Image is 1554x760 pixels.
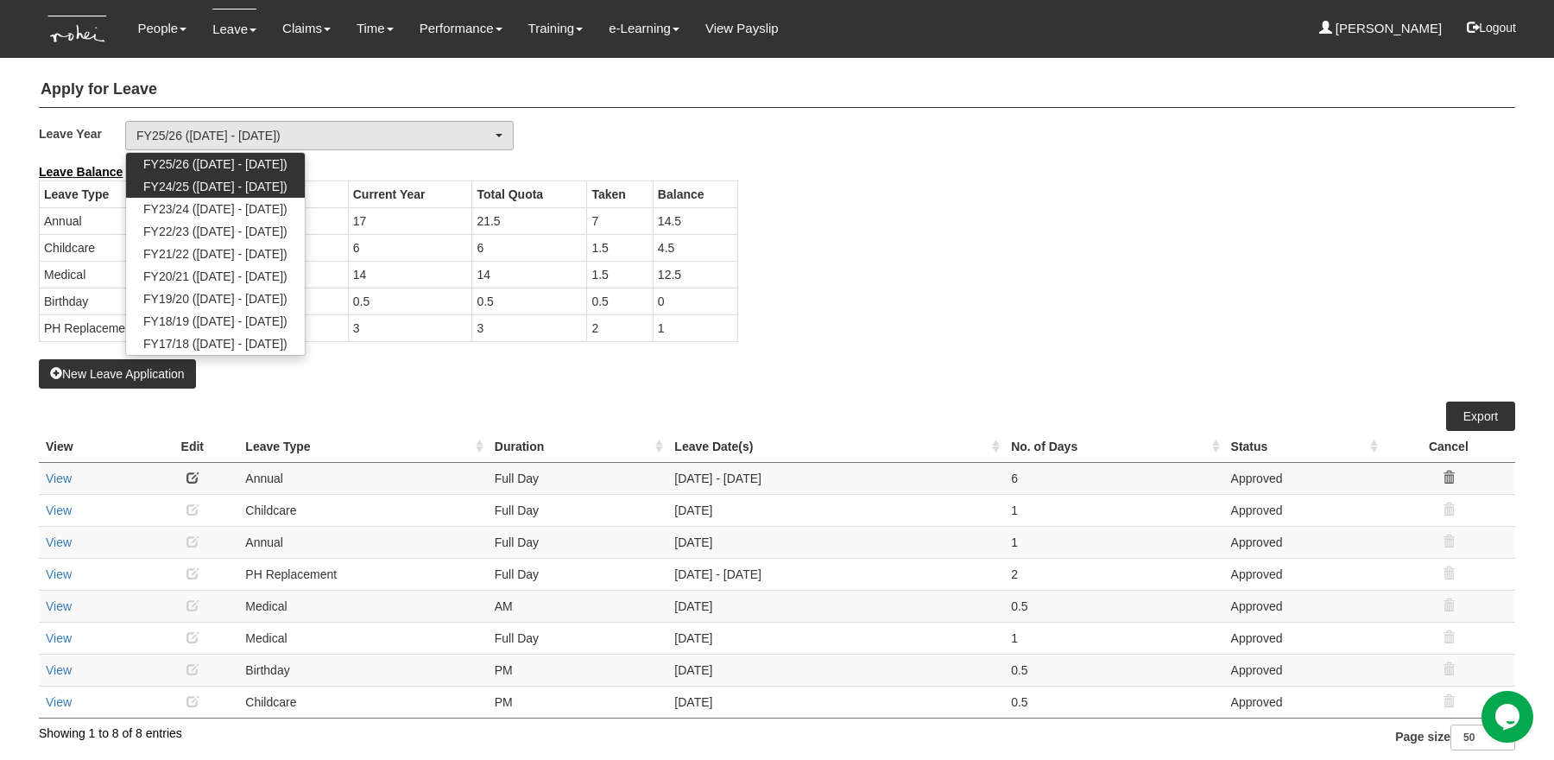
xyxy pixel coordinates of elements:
[146,431,238,463] th: Edit
[1224,622,1382,654] td: Approved
[472,261,587,288] td: 14
[348,180,472,207] th: Current Year
[472,288,587,314] td: 0.5
[1455,7,1528,48] button: Logout
[1004,686,1223,718] td: 0.5
[653,180,737,207] th: Balance
[488,654,668,686] td: PM
[125,121,514,150] button: FY25/26 ([DATE] - [DATE])
[46,695,72,709] a: View
[1004,494,1223,526] td: 1
[667,558,1004,590] td: [DATE] - [DATE]
[1224,654,1382,686] td: Approved
[143,268,287,285] span: FY20/21 ([DATE] - [DATE])
[488,590,668,622] td: AM
[39,359,196,389] button: New Leave Application
[587,314,653,341] td: 2
[472,234,587,261] td: 6
[609,9,679,48] a: e-Learning
[143,335,287,352] span: FY17/18 ([DATE] - [DATE])
[39,431,146,463] th: View
[348,314,472,341] td: 3
[143,313,287,330] span: FY18/19 ([DATE] - [DATE])
[348,207,472,234] td: 17
[705,9,779,48] a: View Payslip
[488,622,668,654] td: Full Day
[40,314,193,341] td: PH Replacement
[1224,558,1382,590] td: Approved
[238,686,487,718] td: Childcare
[488,686,668,718] td: PM
[1004,462,1223,494] td: 6
[1004,558,1223,590] td: 2
[46,599,72,613] a: View
[39,73,1515,108] h4: Apply for Leave
[488,558,668,590] td: Full Day
[1481,691,1537,743] iframe: chat widget
[40,180,193,207] th: Leave Type
[137,9,186,48] a: People
[238,558,487,590] td: PH Replacement
[667,590,1004,622] td: [DATE]
[212,9,256,49] a: Leave
[667,494,1004,526] td: [DATE]
[667,462,1004,494] td: [DATE] - [DATE]
[1446,402,1515,431] a: Export
[348,288,472,314] td: 0.5
[587,288,653,314] td: 0.5
[1224,494,1382,526] td: Approved
[1004,654,1223,686] td: 0.5
[587,261,653,288] td: 1.5
[143,200,287,218] span: FY23/24 ([DATE] - [DATE])
[1004,590,1223,622] td: 0.5
[357,9,394,48] a: Time
[238,654,487,686] td: Birthday
[1224,526,1382,558] td: Approved
[667,431,1004,463] th: Leave Date(s) : activate to sort column ascending
[420,9,502,48] a: Performance
[472,180,587,207] th: Total Quota
[1450,725,1515,750] select: Page size
[1004,431,1223,463] th: No. of Days : activate to sort column ascending
[488,494,668,526] td: Full Day
[1224,462,1382,494] td: Approved
[46,472,72,485] a: View
[238,622,487,654] td: Medical
[46,631,72,645] a: View
[1224,431,1382,463] th: Status : activate to sort column ascending
[587,180,653,207] th: Taken
[472,207,587,234] td: 21.5
[143,178,287,195] span: FY24/25 ([DATE] - [DATE])
[653,288,737,314] td: 0
[282,9,331,48] a: Claims
[143,155,287,173] span: FY25/26 ([DATE] - [DATE])
[653,314,737,341] td: 1
[1004,526,1223,558] td: 1
[1224,590,1382,622] td: Approved
[238,494,487,526] td: Childcare
[1004,622,1223,654] td: 1
[348,234,472,261] td: 6
[653,207,737,234] td: 14.5
[143,290,287,307] span: FY19/20 ([DATE] - [DATE])
[653,234,737,261] td: 4.5
[40,234,193,261] td: Childcare
[587,207,653,234] td: 7
[488,462,668,494] td: Full Day
[39,165,123,179] b: Leave Balance
[528,9,584,48] a: Training
[238,526,487,558] td: Annual
[667,622,1004,654] td: [DATE]
[46,535,72,549] a: View
[348,261,472,288] td: 14
[587,234,653,261] td: 1.5
[40,207,193,234] td: Annual
[1224,686,1382,718] td: Approved
[488,526,668,558] td: Full Day
[238,590,487,622] td: Medical
[143,245,287,263] span: FY21/22 ([DATE] - [DATE])
[40,261,193,288] td: Medical
[143,223,287,240] span: FY22/23 ([DATE] - [DATE])
[488,431,668,463] th: Duration : activate to sort column ascending
[667,686,1004,718] td: [DATE]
